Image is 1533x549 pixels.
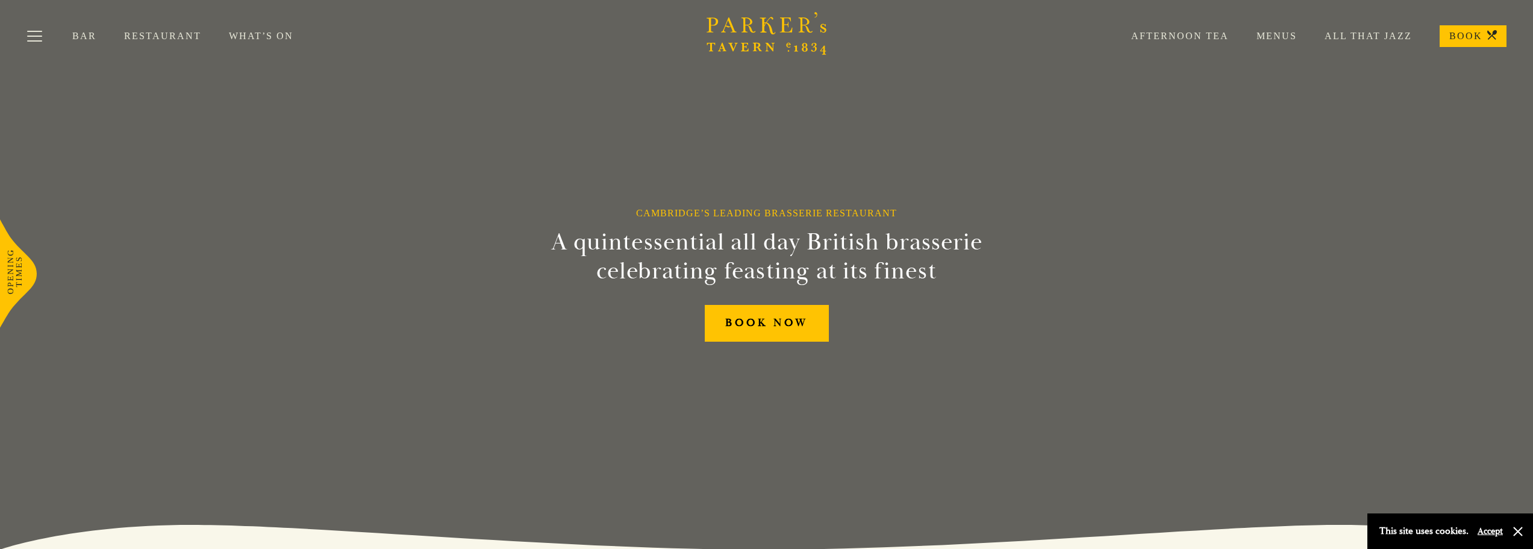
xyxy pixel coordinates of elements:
[1478,525,1503,537] button: Accept
[636,207,897,219] h1: Cambridge’s Leading Brasserie Restaurant
[1512,525,1524,538] button: Close and accept
[1379,522,1469,540] p: This site uses cookies.
[492,228,1041,286] h2: A quintessential all day British brasserie celebrating feasting at its finest
[705,305,829,342] a: BOOK NOW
